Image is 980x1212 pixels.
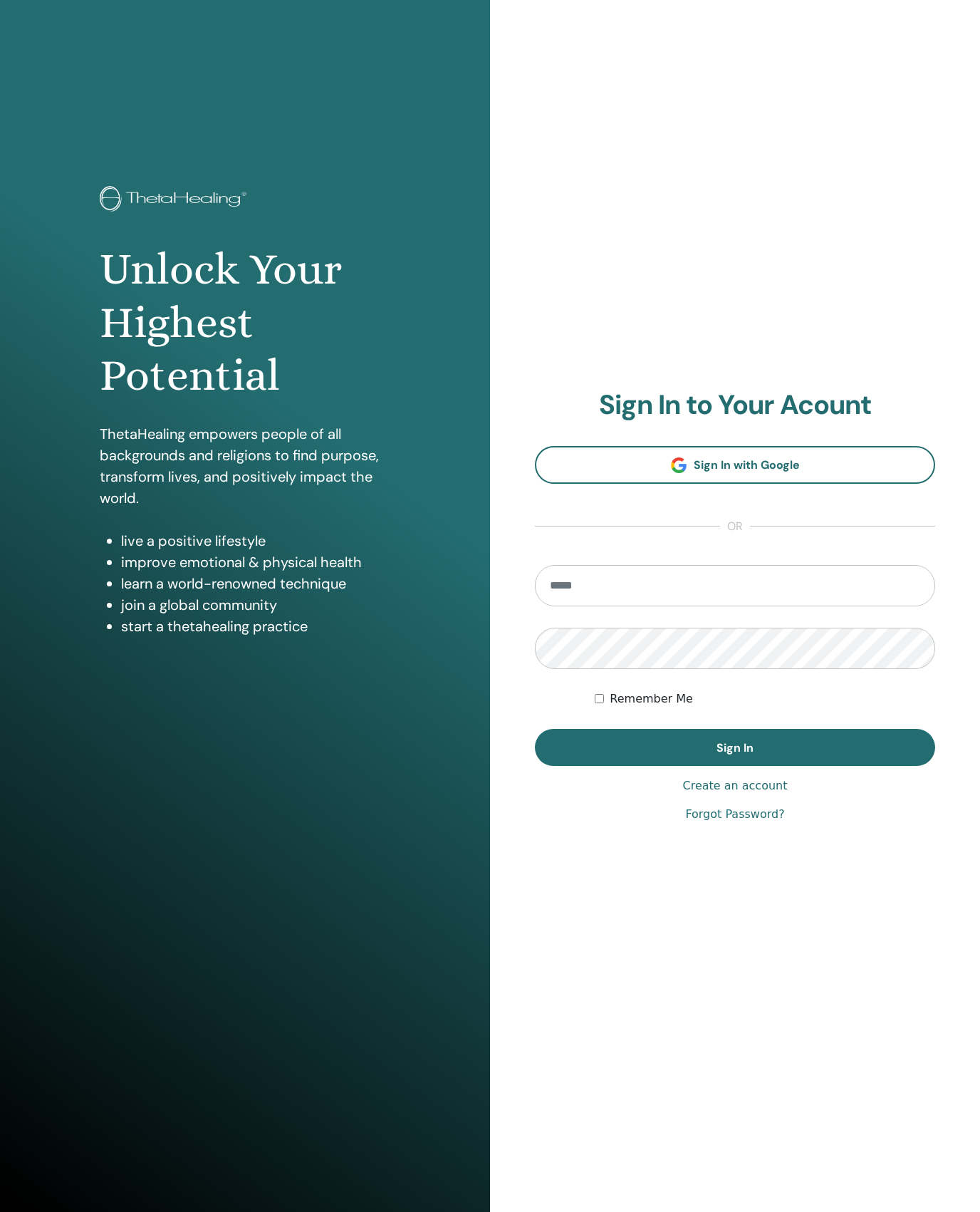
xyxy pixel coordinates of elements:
[535,446,935,484] a: Sign In with Google
[694,457,800,472] span: Sign In with Google
[100,243,391,402] h1: Unlock Your Highest Potential
[121,594,391,616] li: join a global community
[121,573,391,594] li: learn a world-renowned technique
[595,690,935,708] div: Keep me authenticated indefinitely or until I manually logout
[716,740,754,755] span: Sign In
[682,777,787,794] a: Create an account
[535,729,935,766] button: Sign In
[121,530,391,551] li: live a positive lifestyle
[685,806,784,823] a: Forgot Password?
[121,551,391,573] li: improve emotional & physical health
[121,616,391,637] li: start a thetahealing practice
[720,518,750,535] span: or
[610,690,693,708] label: Remember Me
[535,389,935,422] h2: Sign In to Your Acount
[100,423,391,509] p: ThetaHealing empowers people of all backgrounds and religions to find purpose, transform lives, a...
